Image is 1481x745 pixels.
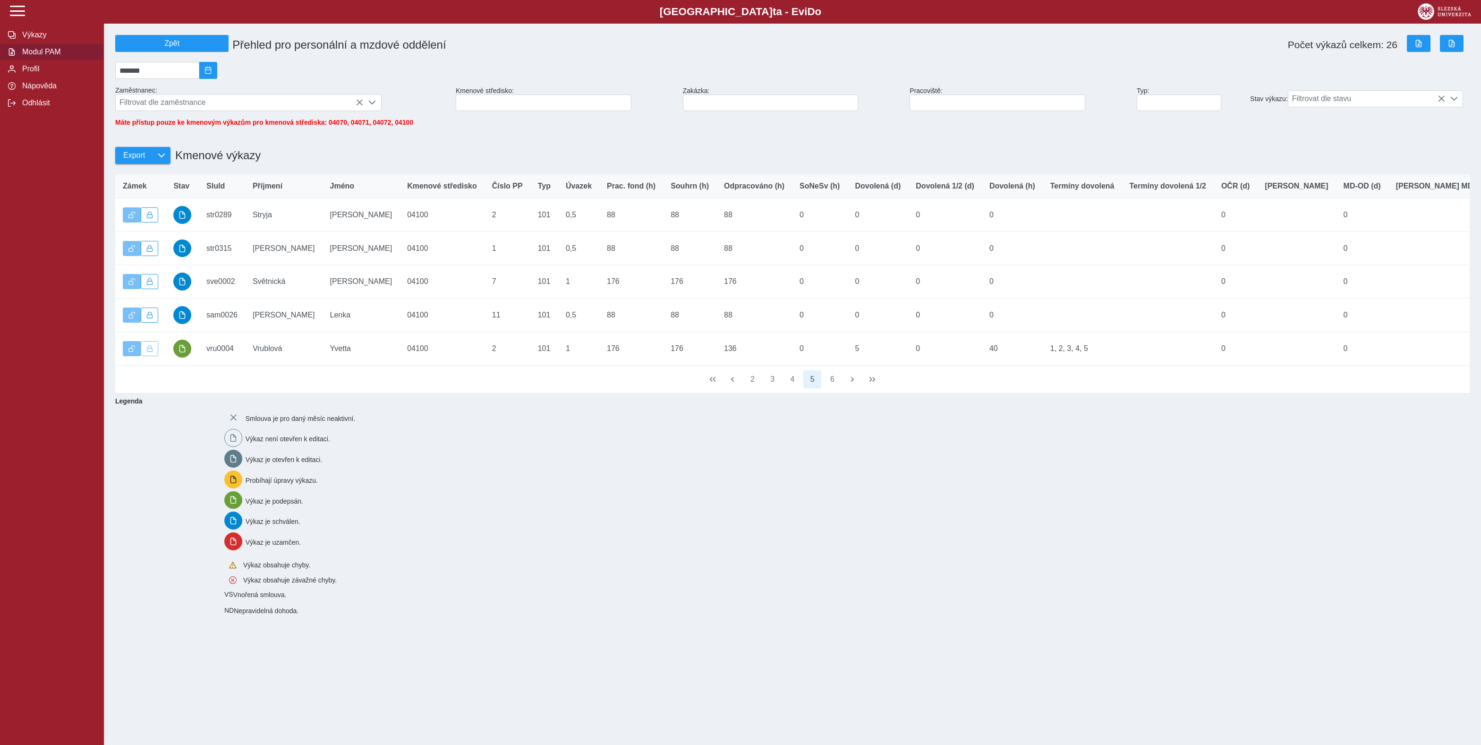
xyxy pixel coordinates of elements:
[906,83,1133,115] div: Pracoviště:
[1221,182,1250,190] span: OČR (d)
[764,370,782,388] button: 3
[206,182,225,190] span: SluId
[744,370,762,388] button: 2
[1133,83,1246,115] div: Typ:
[982,198,1043,232] td: 0
[246,456,323,463] span: Výkaz je otevřen k editaci.
[485,299,530,332] td: 11
[246,476,318,484] span: Probíhají úpravy výkazu.
[1050,182,1115,190] span: Termíny dovolená
[116,94,363,111] span: Filtrovat dle zaměstnance
[803,370,821,388] button: 5
[111,83,452,115] div: Zaměstnanec:
[323,265,400,299] td: [PERSON_NAME]
[245,332,323,365] td: Vrublová
[916,182,974,190] span: Dovolená 1/2 (d)
[199,231,245,265] td: str0315
[671,182,709,190] span: Souhrn (h)
[800,182,840,190] span: SoNeSv (h)
[607,182,655,190] span: Prac. fond (h)
[599,231,663,265] td: 88
[199,299,245,332] td: sam0026
[716,198,792,232] td: 88
[1214,231,1257,265] td: 0
[123,341,141,356] button: Výkaz je odemčen.
[1440,35,1464,52] button: Export do PDF
[599,198,663,232] td: 88
[323,299,400,332] td: Lenka
[724,182,784,190] span: Odpracováno (h)
[989,182,1035,190] span: Dovolená (h)
[199,62,217,79] button: 2025/09
[173,240,191,257] button: schváleno
[400,332,485,365] td: 04100
[141,308,159,323] button: Uzamknout
[141,274,159,289] button: Uzamknout
[716,332,792,365] td: 136
[123,182,147,190] span: Zámek
[246,539,301,546] span: Výkaz je uzamčen.
[855,182,901,190] span: Dovolená (d)
[243,561,310,569] span: Výkaz obsahuje chyby.
[1214,299,1257,332] td: 0
[982,231,1043,265] td: 0
[716,265,792,299] td: 176
[908,265,982,299] td: 0
[792,231,847,265] td: 0
[400,299,485,332] td: 04100
[323,332,400,365] td: Yvetta
[1344,182,1381,190] span: MD-OD (d)
[234,607,298,615] span: Nepravidelná dohoda.
[1336,332,1388,365] td: 0
[982,265,1043,299] td: 0
[246,518,300,525] span: Výkaz je schválen.
[530,198,558,232] td: 101
[452,83,679,115] div: Kmenové středisko:
[663,332,716,365] td: 176
[246,497,303,505] span: Výkaz je podepsán.
[538,182,551,190] span: Typ
[19,99,96,107] span: Odhlásit
[599,299,663,332] td: 88
[19,82,96,90] span: Nápověda
[558,265,599,299] td: 1
[982,332,1043,365] td: 40
[558,198,599,232] td: 0,5
[847,299,908,332] td: 0
[119,39,224,48] span: Zpět
[1130,182,1206,190] span: Termíny dovolená 1/2
[1288,39,1397,51] span: Počet výkazů celkem: 26
[245,231,323,265] td: [PERSON_NAME]
[663,299,716,332] td: 88
[663,265,716,299] td: 176
[792,332,847,365] td: 0
[1246,86,1473,111] div: Stav výkazu:
[123,151,145,160] span: Export
[141,341,159,356] button: Uzamknout lze pouze výkaz, který je podepsán a schválen.
[824,370,842,388] button: 6
[530,299,558,332] td: 101
[400,231,485,265] td: 04100
[115,147,153,164] button: Export
[123,207,141,223] button: Výkaz je odemčen.
[1407,35,1430,52] button: Export do Excelu
[123,308,141,323] button: Výkaz je odemčen.
[558,332,599,365] td: 1
[847,231,908,265] td: 0
[599,265,663,299] td: 176
[599,332,663,365] td: 176
[847,332,908,365] td: 5
[245,265,323,299] td: Světnická
[530,231,558,265] td: 101
[663,198,716,232] td: 88
[245,299,323,332] td: [PERSON_NAME]
[530,265,558,299] td: 101
[253,182,282,190] span: Příjmení
[485,265,530,299] td: 7
[243,576,337,584] span: Výkaz obsahuje závažné chyby.
[246,435,330,443] span: Výkaz není otevřen k editaci.
[330,182,355,190] span: Jméno
[773,6,776,17] span: t
[246,414,356,422] span: Smlouva je pro daný měsíc neaktivní.
[807,6,815,17] span: D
